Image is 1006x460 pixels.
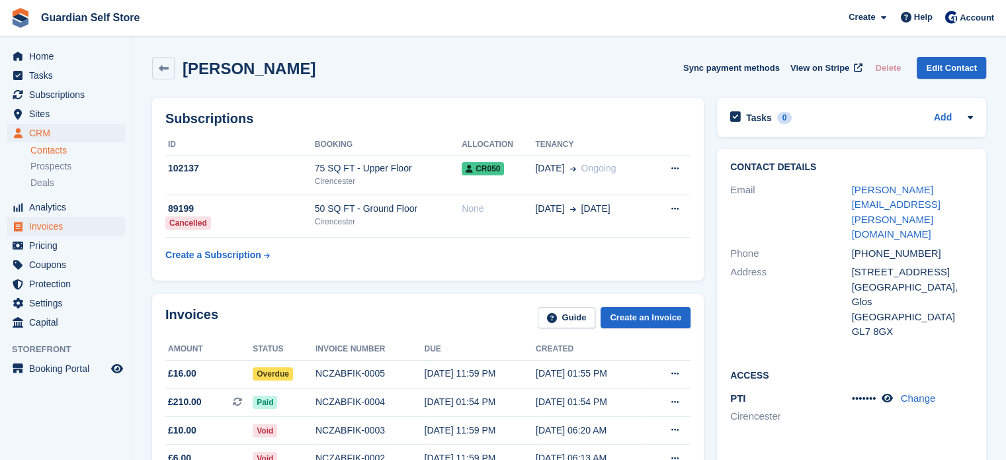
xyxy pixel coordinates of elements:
th: Invoice number [315,339,425,360]
span: Prospects [30,160,71,173]
h2: Tasks [746,112,772,124]
div: [PHONE_NUMBER] [852,246,974,261]
a: menu [7,85,125,104]
span: Storefront [12,343,132,356]
div: [GEOGRAPHIC_DATA], Glos [852,280,974,310]
img: Tom Scott [944,11,958,24]
img: stora-icon-8386f47178a22dfd0bd8f6a31ec36ba5ce8667c1dd55bd0f319d3a0aa187defe.svg [11,8,30,28]
div: Email [730,183,852,242]
div: [DATE] 01:54 PM [536,395,648,409]
th: Booking [315,134,462,156]
span: ••••••• [852,392,876,404]
div: [DATE] 01:54 PM [424,395,536,409]
span: £10.00 [168,424,196,437]
th: Tenancy [535,134,651,156]
span: Void [253,424,277,437]
a: menu [7,105,125,123]
span: Paid [253,396,277,409]
h2: Access [730,368,973,381]
li: Cirencester [730,409,852,424]
a: Change [901,392,936,404]
a: menu [7,124,125,142]
a: Preview store [109,361,125,377]
span: Booking Portal [29,359,108,378]
span: Ongoing [581,163,616,173]
div: NCZABFIK-0005 [315,367,425,381]
a: View on Stripe [785,57,865,79]
span: Deals [30,177,54,189]
a: menu [7,294,125,312]
span: Pricing [29,236,108,255]
a: Deals [30,176,125,190]
a: [PERSON_NAME][EMAIL_ADDRESS][PERSON_NAME][DOMAIN_NAME] [852,184,941,240]
div: Create a Subscription [165,248,261,262]
span: [DATE] [581,202,610,216]
div: [DATE] 11:59 PM [424,367,536,381]
span: Subscriptions [29,85,108,104]
span: Create [849,11,875,24]
a: Guide [538,307,596,329]
div: 50 SQ FT - Ground Floor [315,202,462,216]
span: Analytics [29,198,108,216]
span: Sites [29,105,108,123]
span: Invoices [29,217,108,236]
a: menu [7,47,125,66]
div: [GEOGRAPHIC_DATA] [852,310,974,325]
div: Cirencester [315,175,462,187]
span: [DATE] [535,202,564,216]
a: Create an Invoice [601,307,691,329]
a: menu [7,359,125,378]
span: Tasks [29,66,108,85]
span: CRM [29,124,108,142]
div: 89199 [165,202,315,216]
th: Allocation [462,134,535,156]
h2: [PERSON_NAME] [183,60,315,77]
span: Settings [29,294,108,312]
div: 0 [777,112,792,124]
th: ID [165,134,315,156]
span: Help [914,11,933,24]
a: menu [7,217,125,236]
div: None [462,202,535,216]
th: Created [536,339,648,360]
span: Protection [29,275,108,293]
a: Create a Subscription [165,243,270,267]
span: £210.00 [168,395,202,409]
span: View on Stripe [790,62,849,75]
div: [DATE] 11:59 PM [424,424,536,437]
span: £16.00 [168,367,196,381]
button: Sync payment methods [683,57,780,79]
th: Amount [165,339,253,360]
div: GL7 8GX [852,324,974,340]
h2: Invoices [165,307,218,329]
span: [DATE] [535,161,564,175]
span: Account [960,11,994,24]
div: [DATE] 06:20 AM [536,424,648,437]
span: CR050 [462,162,504,175]
div: [DATE] 01:55 PM [536,367,648,381]
a: menu [7,236,125,255]
div: 102137 [165,161,315,175]
a: Edit Contact [917,57,986,79]
a: Prospects [30,160,125,173]
a: menu [7,66,125,85]
a: menu [7,255,125,274]
h2: Subscriptions [165,111,691,126]
button: Delete [870,57,906,79]
span: Coupons [29,255,108,274]
div: Cirencester [315,216,462,228]
div: NCZABFIK-0004 [315,395,425,409]
a: menu [7,313,125,332]
span: Home [29,47,108,66]
span: PTI [730,392,745,404]
a: Add [934,111,952,126]
div: 75 SQ FT - Upper Floor [315,161,462,175]
div: Address [730,265,852,340]
a: Guardian Self Store [36,7,145,28]
a: menu [7,275,125,293]
div: NCZABFIK-0003 [315,424,425,437]
div: [STREET_ADDRESS] [852,265,974,280]
span: Capital [29,313,108,332]
th: Due [424,339,536,360]
h2: Contact Details [730,162,973,173]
